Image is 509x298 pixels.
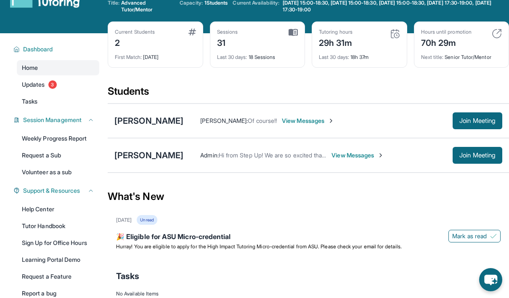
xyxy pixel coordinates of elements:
[116,243,402,250] span: Hurray! You are eligible to apply for the High Impact Tutoring Micro-credential from ASU. Please ...
[479,268,502,291] button: chat-button
[331,151,384,160] span: View Messages
[188,29,196,35] img: card
[108,178,509,215] div: What's New
[115,54,142,60] span: First Match :
[217,49,298,61] div: 18 Sessions
[390,29,400,39] img: card
[459,118,496,123] span: Join Meeting
[421,49,502,61] div: Senior Tutor/Mentor
[114,149,183,161] div: [PERSON_NAME]
[217,54,247,60] span: Last 30 days :
[108,85,509,103] div: Students
[459,153,496,158] span: Join Meeting
[17,148,99,163] a: Request a Sub
[421,29,472,35] div: Hours until promotion
[282,117,334,125] span: View Messages
[453,147,502,164] button: Join Meeting
[319,49,400,61] div: 18h 37m
[289,29,298,36] img: card
[23,45,53,53] span: Dashboard
[17,131,99,146] a: Weekly Progress Report
[116,290,501,297] div: No Available Items
[319,35,353,49] div: 29h 31m
[17,269,99,284] a: Request a Feature
[20,45,94,53] button: Dashboard
[453,112,502,129] button: Join Meeting
[23,186,80,195] span: Support & Resources
[452,232,487,240] span: Mark as read
[448,230,501,242] button: Mark as read
[116,217,132,223] div: [DATE]
[114,115,183,127] div: [PERSON_NAME]
[115,35,155,49] div: 2
[137,215,157,225] div: Unread
[421,35,472,49] div: 70h 29m
[116,270,139,282] span: Tasks
[17,94,99,109] a: Tasks
[22,64,38,72] span: Home
[20,116,94,124] button: Session Management
[22,80,45,89] span: Updates
[377,152,384,159] img: Chevron-Right
[328,117,334,124] img: Chevron-Right
[17,60,99,75] a: Home
[319,29,353,35] div: Tutoring hours
[17,165,99,180] a: Volunteer as a sub
[20,186,94,195] button: Support & Resources
[492,29,502,39] img: card
[217,35,238,49] div: 31
[17,235,99,250] a: Sign Up for Office Hours
[17,252,99,267] a: Learning Portal Demo
[48,80,57,89] span: 3
[200,152,218,159] span: Admin :
[115,49,196,61] div: [DATE]
[217,29,238,35] div: Sessions
[22,97,37,106] span: Tasks
[17,202,99,217] a: Help Center
[421,54,444,60] span: Next title :
[115,29,155,35] div: Current Students
[17,77,99,92] a: Updates3
[23,116,82,124] span: Session Management
[116,231,501,243] div: 🎉 Eligible for ASU Micro-credential
[17,218,99,234] a: Tutor Handbook
[319,54,349,60] span: Last 30 days :
[200,117,248,124] span: [PERSON_NAME] :
[490,233,497,239] img: Mark as read
[248,117,277,124] span: Of course!!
